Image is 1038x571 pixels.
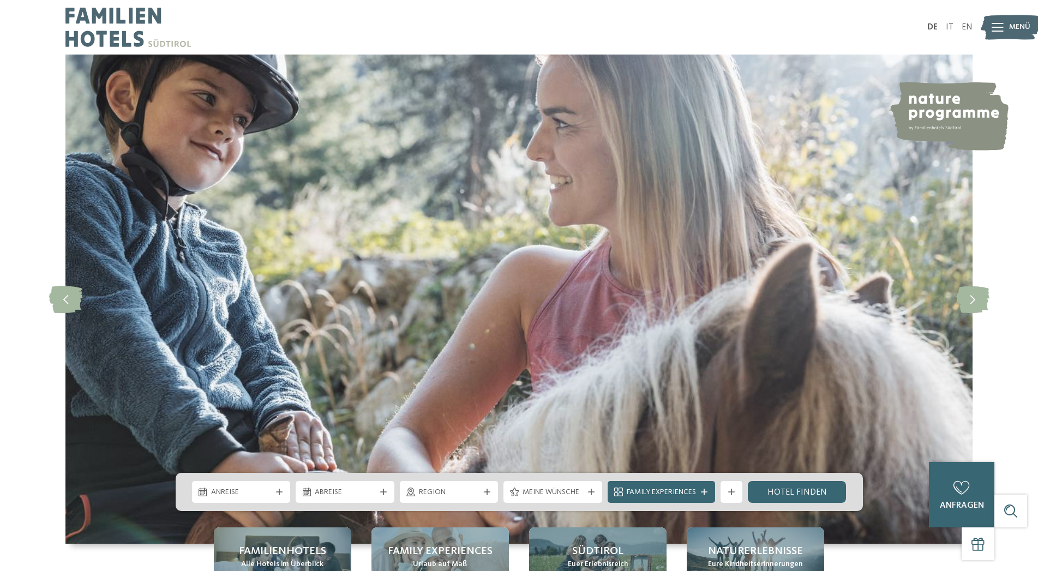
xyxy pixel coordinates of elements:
[708,544,803,559] span: Naturerlebnisse
[962,23,973,32] a: EN
[413,559,467,570] span: Urlaub auf Maß
[572,544,623,559] span: Südtirol
[889,82,1009,151] img: nature programme by Familienhotels Südtirol
[211,487,272,498] span: Anreise
[748,481,847,503] a: Hotel finden
[65,55,973,544] img: Familienhotels Südtirol: The happy family places
[708,559,803,570] span: Eure Kindheitserinnerungen
[239,544,326,559] span: Familienhotels
[315,487,375,498] span: Abreise
[946,23,953,32] a: IT
[568,559,628,570] span: Euer Erlebnisreich
[241,559,323,570] span: Alle Hotels im Überblick
[1009,22,1030,33] span: Menü
[388,544,493,559] span: Family Experiences
[627,487,696,498] span: Family Experiences
[927,23,938,32] a: DE
[419,487,479,498] span: Region
[929,462,994,527] a: anfragen
[523,487,583,498] span: Meine Wünsche
[940,501,984,510] span: anfragen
